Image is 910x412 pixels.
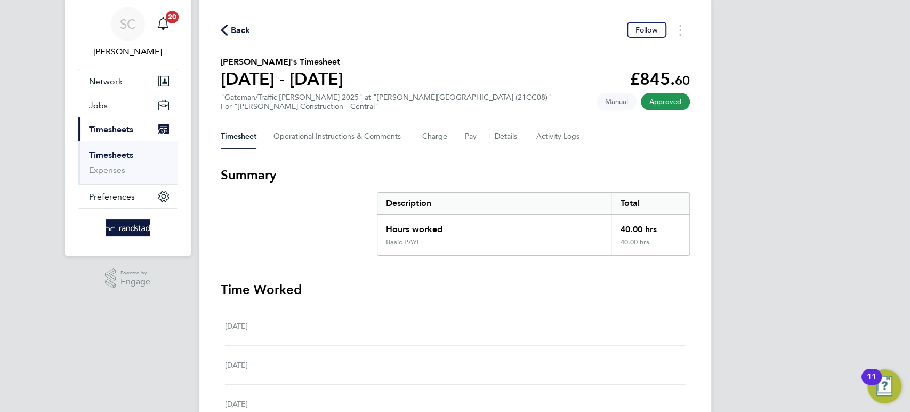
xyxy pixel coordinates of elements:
[89,76,123,86] span: Network
[78,45,178,58] span: Sallie Cutts
[78,69,178,93] button: Network
[152,7,174,41] a: 20
[221,167,690,184] h3: Summary
[106,219,150,236] img: randstad-logo-retina.png
[675,73,690,88] span: 60
[611,193,689,214] div: Total
[89,192,135,202] span: Preferences
[89,100,108,110] span: Jobs
[671,22,690,38] button: Timesheets Menu
[225,398,379,410] div: [DATE]
[611,238,689,255] div: 40.00 hrs
[635,25,658,35] span: Follow
[386,238,421,247] div: Basic PAYE
[273,124,405,149] button: Operational Instructions & Comments
[120,17,136,31] span: SC
[641,93,690,110] span: This timesheet has been approved.
[221,56,343,68] h2: [PERSON_NAME]'s Timesheet
[377,215,611,238] div: Hours worked
[231,24,251,37] span: Back
[221,124,256,149] button: Timesheet
[89,150,133,160] a: Timesheets
[225,359,379,371] div: [DATE]
[225,320,379,332] div: [DATE]
[78,141,178,184] div: Timesheets
[378,399,382,409] span: –
[867,377,876,391] div: 11
[221,68,343,90] h1: [DATE] - [DATE]
[78,93,178,117] button: Jobs
[378,360,382,370] span: –
[120,268,150,278] span: Powered by
[89,165,125,175] a: Expenses
[221,102,551,111] div: For "[PERSON_NAME] Construction - Central"
[78,117,178,141] button: Timesheets
[78,219,178,236] a: Go to home page
[78,185,178,208] button: Preferences
[120,278,150,287] span: Engage
[221,23,251,37] button: Back
[377,192,690,256] div: Summary
[867,369,901,403] button: Open Resource Center, 11 new notifications
[166,11,179,23] span: 20
[422,124,448,149] button: Charge
[465,124,478,149] button: Pay
[597,93,637,110] span: This timesheet was manually created.
[495,124,519,149] button: Details
[630,69,690,89] app-decimal: £845.
[536,124,581,149] button: Activity Logs
[378,321,382,331] span: –
[377,193,611,214] div: Description
[89,124,133,134] span: Timesheets
[611,215,689,238] div: 40.00 hrs
[105,268,150,289] a: Powered byEngage
[78,7,178,58] a: SC[PERSON_NAME]
[221,281,690,298] h3: Time Worked
[221,93,551,111] div: "Gateman/Traffic [PERSON_NAME] 2025" at "[PERSON_NAME][GEOGRAPHIC_DATA] (21CC08)"
[627,22,666,38] button: Follow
